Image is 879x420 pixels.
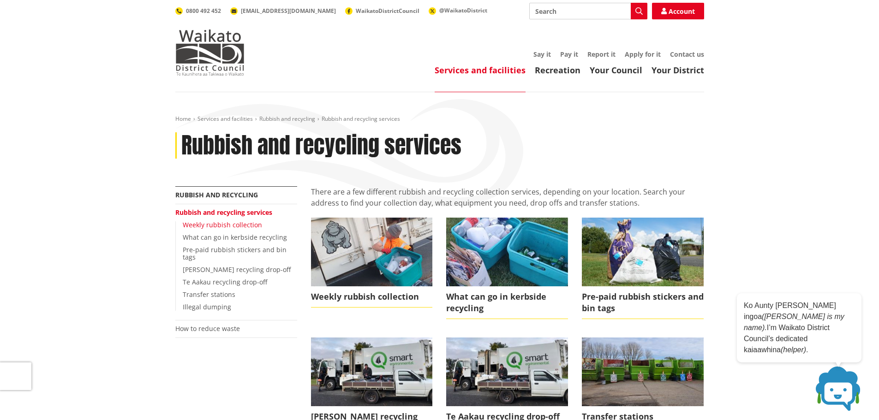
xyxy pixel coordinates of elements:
[429,6,487,14] a: @WaikatoDistrict
[181,132,461,159] h1: Rubbish and recycling services
[587,50,616,59] a: Report it
[175,190,258,199] a: Rubbish and recycling
[241,7,336,15] span: [EMAIL_ADDRESS][DOMAIN_NAME]
[446,218,568,286] img: kerbside recycling
[183,302,231,311] a: Illegal dumping
[582,286,704,319] span: Pre-paid rubbish stickers and bin tags
[582,218,704,319] a: Pre-paid rubbish stickers and bin tags
[175,7,221,15] a: 0800 492 452
[446,337,568,406] img: Glen Murray drop-off (1)
[311,218,433,286] img: Recycling collection
[535,65,580,76] a: Recreation
[311,218,433,308] a: Weekly rubbish collection
[183,233,287,242] a: What can go in kerbside recycling
[446,218,568,319] a: What can go in kerbside recycling
[183,265,291,274] a: [PERSON_NAME] recycling drop-off
[183,245,287,262] a: Pre-paid rubbish stickers and bin tags
[744,300,855,355] p: Ko Aunty [PERSON_NAME] ingoa I’m Waikato District Council’s dedicated kaiaawhina .
[175,324,240,333] a: How to reduce waste
[175,115,704,123] nav: breadcrumb
[652,65,704,76] a: Your District
[259,115,315,123] a: Rubbish and recycling
[197,115,253,123] a: Services and facilities
[311,337,433,406] img: Glen Murray drop-off (1)
[560,50,578,59] a: Pay it
[533,50,551,59] a: Say it
[582,218,704,286] img: Bins bags and tags
[175,208,272,217] a: Rubbish and recycling services
[356,7,419,15] span: WaikatoDistrictCouncil
[435,65,526,76] a: Services and facilities
[590,65,642,76] a: Your Council
[625,50,661,59] a: Apply for it
[183,290,235,299] a: Transfer stations
[652,3,704,19] a: Account
[186,7,221,15] span: 0800 492 452
[345,7,419,15] a: WaikatoDistrictCouncil
[781,346,806,354] em: (helper)
[311,186,704,208] p: There are a few different rubbish and recycling collection services, depending on your location. ...
[183,278,267,286] a: Te Aakau recycling drop-off
[744,313,844,331] em: ([PERSON_NAME] is my name).
[439,6,487,14] span: @WaikatoDistrict
[311,286,433,308] span: Weekly rubbish collection
[582,337,704,406] img: Transfer station
[230,7,336,15] a: [EMAIL_ADDRESS][DOMAIN_NAME]
[446,286,568,319] span: What can go in kerbside recycling
[175,30,245,76] img: Waikato District Council - Te Kaunihera aa Takiwaa o Waikato
[529,3,647,19] input: Search input
[183,220,262,229] a: Weekly rubbish collection
[175,115,191,123] a: Home
[670,50,704,59] a: Contact us
[322,115,400,123] span: Rubbish and recycling services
